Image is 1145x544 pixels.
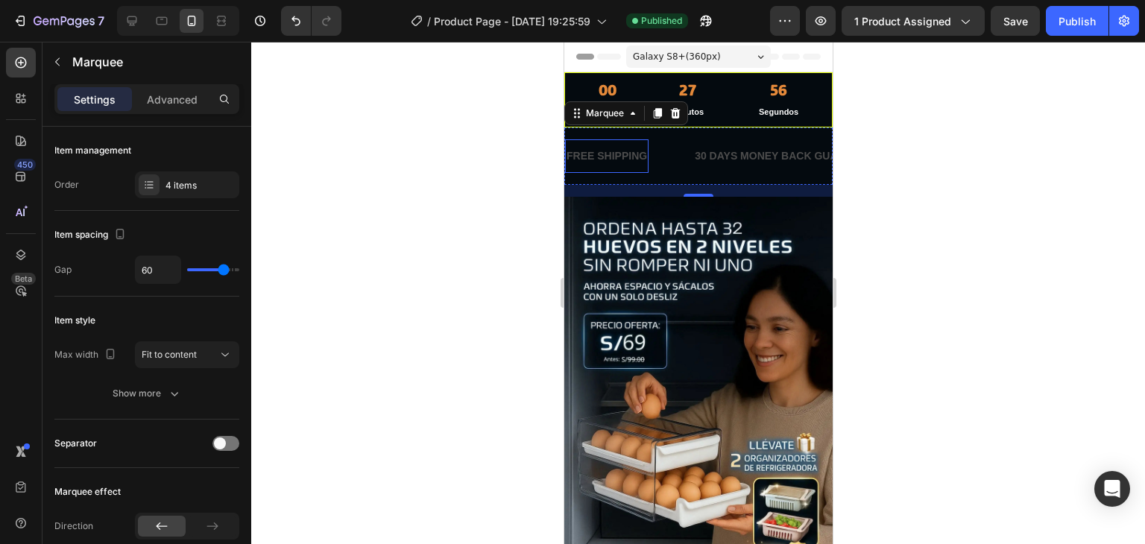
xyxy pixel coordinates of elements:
[54,263,72,276] div: Gap
[281,6,341,36] div: Undo/Redo
[54,144,131,157] div: Item management
[54,380,239,407] button: Show more
[54,225,129,245] div: Item spacing
[147,92,198,107] p: Advanced
[142,349,197,360] span: Fit to content
[54,485,121,499] div: Marquee effect
[854,13,951,29] span: 1 product assigned
[54,314,95,327] div: Item style
[434,13,590,29] span: Product Page - [DATE] 19:25:59
[641,14,682,28] span: Published
[1003,15,1028,28] span: Save
[135,341,239,368] button: Fit to content
[427,13,431,29] span: /
[129,104,318,125] div: 30 DAYS MONEY BACK GUARANTEE
[19,65,63,78] div: Marquee
[72,53,233,71] p: Marquee
[74,92,116,107] p: Settings
[1046,6,1108,36] button: Publish
[11,273,36,285] div: Beta
[54,519,93,533] div: Direction
[98,12,104,30] p: 7
[54,178,79,192] div: Order
[54,437,97,450] div: Separator
[54,345,119,365] div: Max width
[842,6,985,36] button: 1 product assigned
[165,179,236,192] div: 4 items
[1059,13,1096,29] div: Publish
[564,42,833,544] iframe: Design area
[6,6,111,36] button: 7
[113,386,182,401] div: Show more
[14,159,36,171] div: 450
[991,6,1040,36] button: Save
[136,256,180,283] input: Auto
[1094,471,1130,507] div: Open Intercom Messenger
